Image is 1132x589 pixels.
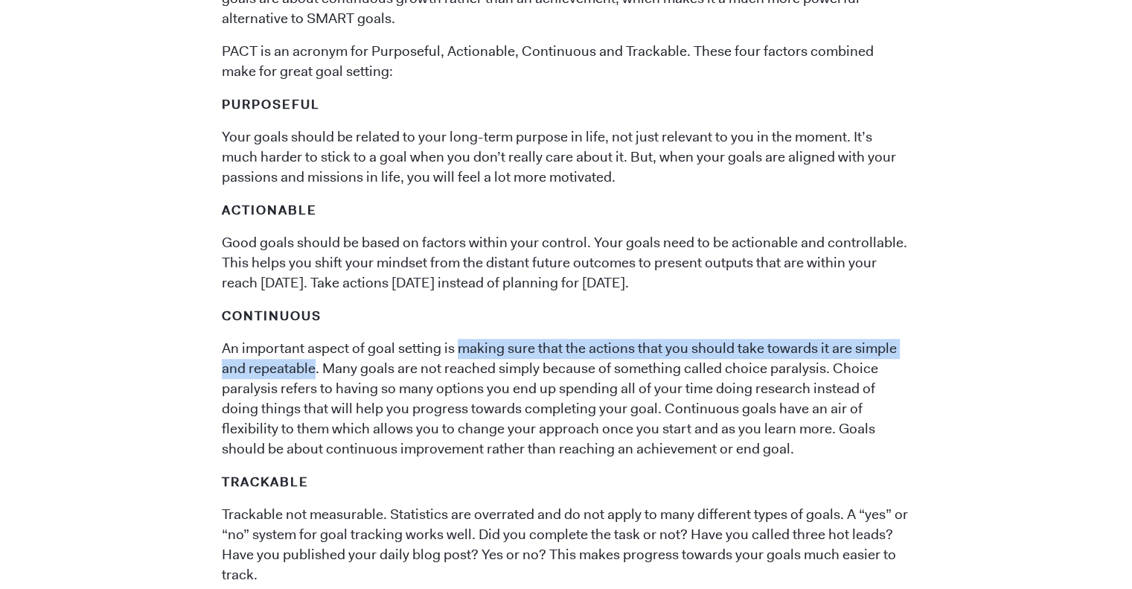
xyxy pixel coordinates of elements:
[222,339,910,459] p: An important aspect of goal setting is making sure that the actions that you should take towards ...
[222,474,309,490] strong: Trackable
[222,505,910,585] p: Trackable not measurable. Statistics are overrated and do not apply to many different types of go...
[222,308,322,324] strong: Continuous
[222,42,910,82] p: PACT is an acronym for Purposeful, Actionable, Continuous and Trackable. These four factors combi...
[222,127,910,188] p: Your goals should be related to your long-term purpose in life, not just relevant to you in the m...
[222,233,910,293] p: Good goals should be based on factors within your control. Your goals need to be actionable and c...
[222,96,320,112] strong: Purposeful
[222,202,317,218] strong: Actionable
